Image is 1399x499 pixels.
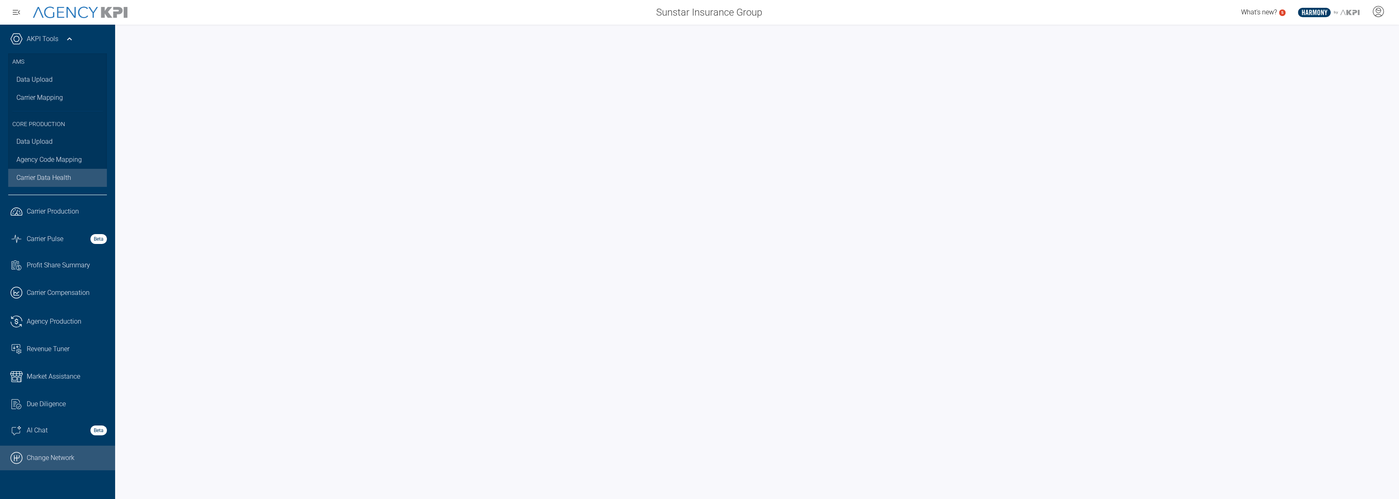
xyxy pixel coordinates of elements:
span: Profit Share Summary [27,260,90,270]
a: Data Upload [8,133,107,151]
strong: Beta [90,425,107,435]
span: Carrier Production [27,207,79,216]
h3: Core Production [12,111,103,133]
span: AI Chat [27,425,48,435]
a: Carrier Data Health [8,169,107,187]
span: Agency Production [27,317,81,327]
h3: AMS [12,53,103,71]
span: What's new? [1241,8,1277,16]
span: Revenue Tuner [27,344,69,354]
span: Carrier Compensation [27,288,90,298]
a: 5 [1279,9,1286,16]
span: Market Assistance [27,372,80,382]
span: Carrier Pulse [27,234,63,244]
a: AKPI Tools [27,34,58,44]
a: Agency Code Mapping [8,151,107,169]
a: Data Upload [8,71,107,89]
a: Carrier Mapping [8,89,107,107]
span: Carrier Data Health [16,173,71,183]
span: Sunstar Insurance Group [656,5,762,20]
strong: Beta [90,234,107,244]
img: AgencyKPI [33,7,127,18]
span: Due Diligence [27,399,66,409]
text: 5 [1281,10,1283,15]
